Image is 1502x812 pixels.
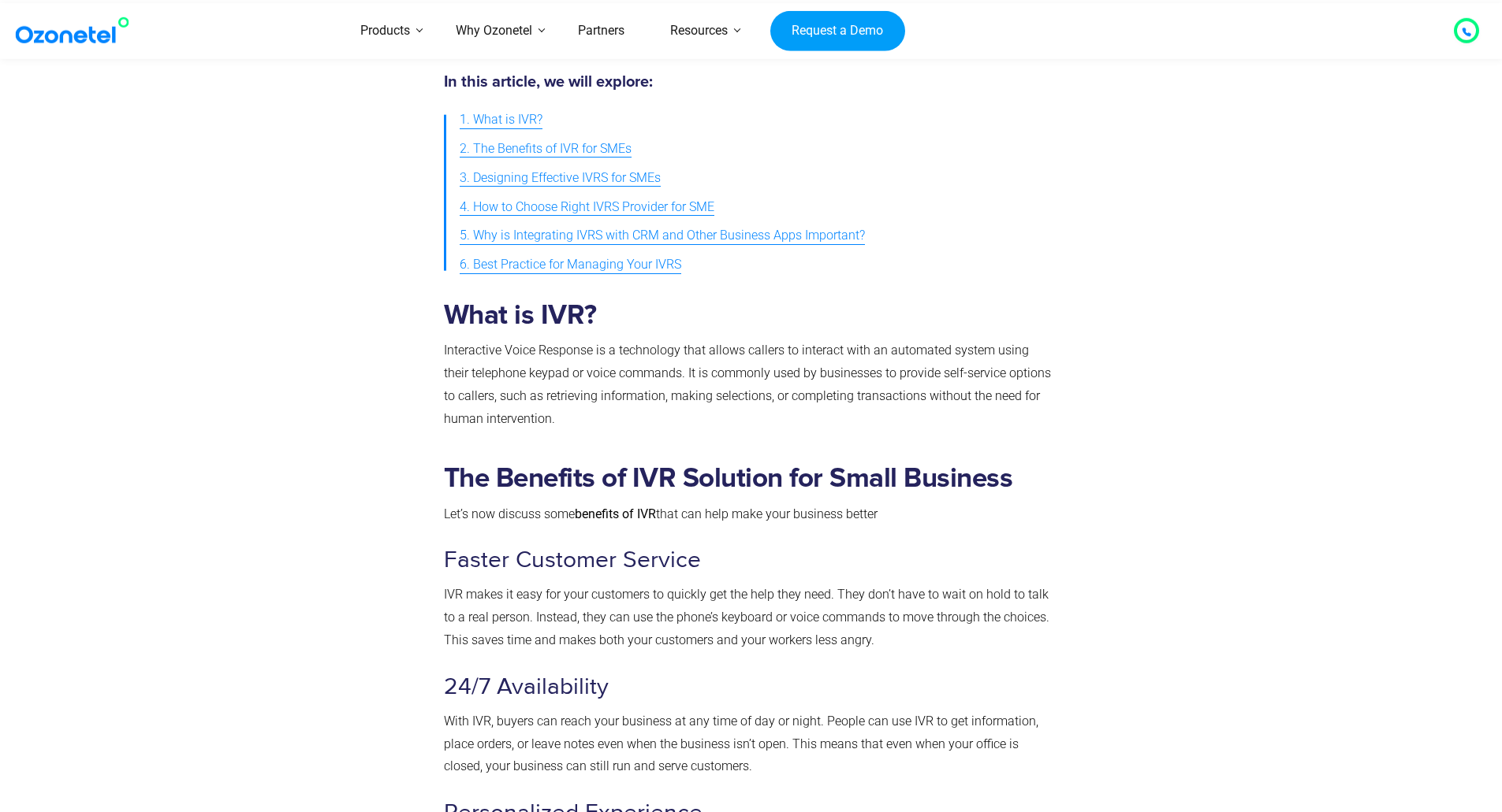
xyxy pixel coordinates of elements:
span: 24/7 Availability [444,673,609,701]
a: Partners [555,3,647,59]
a: Request a Demo [770,10,905,51]
a: Products [337,3,433,59]
span: IVR makes it easy for your customers to quickly get the help they need. They don’t have to wait o... [444,587,1049,647]
a: 1. What is IVR? [460,106,542,135]
span: 4. How to Choose Right IVRS Provider for SME [460,196,714,219]
a: 6. Best Practice for Managing Your IVRS [460,250,681,280]
span: 5. Why is Integrating IVRS with CRM and Other Business Apps Important? [460,224,865,247]
span: Let’s now discuss some [444,506,575,521]
span: 6. Best Practice for Managing Your IVRS [460,254,681,276]
span: 1. What is IVR? [460,109,542,132]
a: 3. Designing Effective IVRS for SMEs [460,164,661,193]
span: Interactive Voice Response is a technology that allows callers to interact with an automated syst... [444,343,1051,425]
strong: The Benefits of IVR Solution for Small Business [444,465,1013,492]
span: that can help make your business better [656,506,878,521]
span: With IVR, buyers can reach your business at any time of day or night. People can use IVR to get i... [444,714,1038,774]
a: 4. How to Choose Right IVRS Provider for SME [460,193,714,222]
b: benefits of IVR [575,506,656,521]
a: 2. The Benefits of IVR for SMEs [460,135,632,164]
a: Why Ozonetel [433,3,555,59]
span: 2. The Benefits of IVR for SMEs [460,138,632,161]
strong: What is IVR? [444,302,597,329]
span: Faster Customer Service [444,546,701,574]
a: 5. Why is Integrating IVRS with CRM and Other Business Apps Important? [460,221,865,250]
h5: In this article, we will explore: [444,74,1053,90]
span: 3. Designing Effective IVRS for SMEs [460,167,661,190]
a: Resources [647,3,751,59]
